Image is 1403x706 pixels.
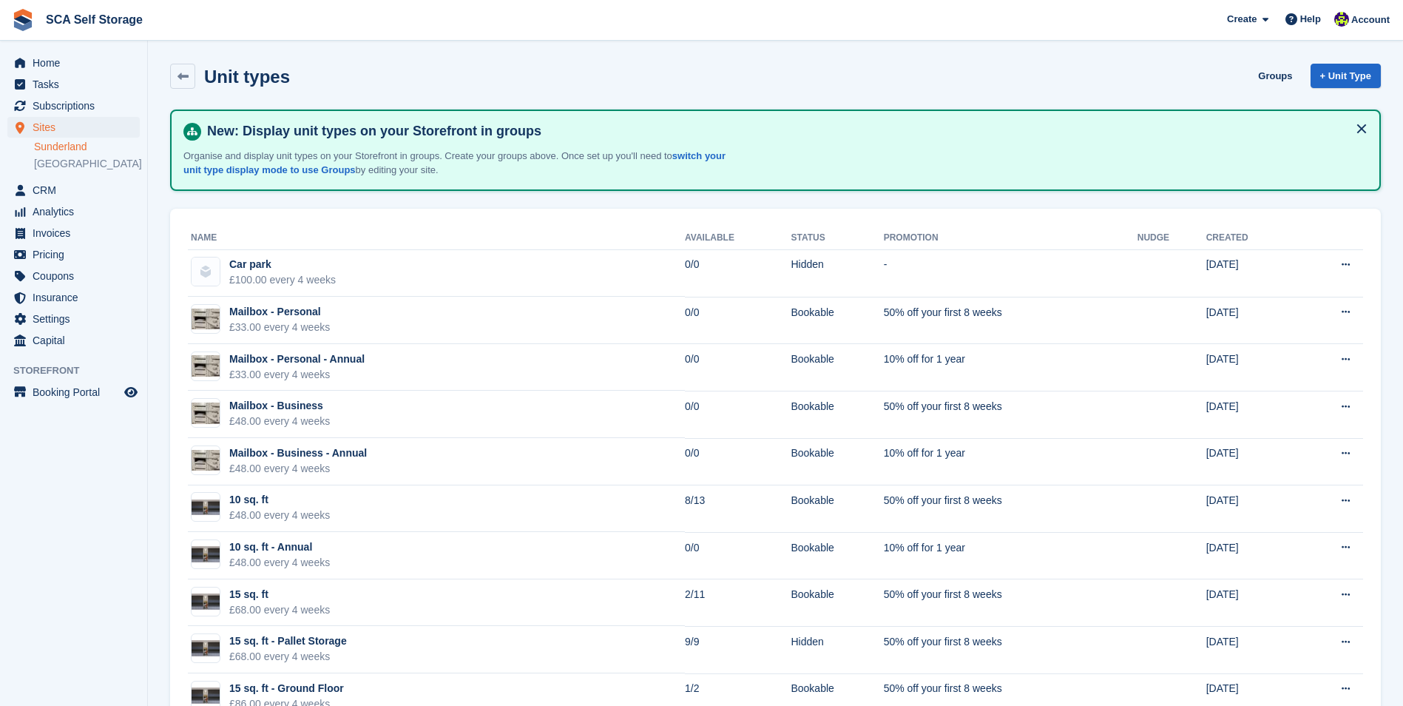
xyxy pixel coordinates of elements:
[229,539,330,555] div: 10 sq. ft - Annual
[33,382,121,403] span: Booking Portal
[33,266,121,286] span: Coupons
[791,297,883,344] td: Bookable
[183,149,738,178] p: Organise and display unit types on your Storefront in groups. Create your groups above. Once set ...
[33,244,121,265] span: Pricing
[791,226,883,250] th: Status
[33,180,121,201] span: CRM
[229,633,347,649] div: 15 sq. ft - Pallet Storage
[791,579,883,627] td: Bookable
[1206,626,1296,673] td: [DATE]
[7,244,140,265] a: menu
[33,117,121,138] span: Sites
[1206,344,1296,391] td: [DATE]
[7,287,140,308] a: menu
[1311,64,1381,88] a: + Unit Type
[229,508,330,523] div: £48.00 every 4 weeks
[791,249,883,297] td: Hidden
[1137,226,1206,250] th: Nudge
[1206,226,1296,250] th: Created
[192,309,220,330] img: Unknown-4.jpeg
[229,304,330,320] div: Mailbox - Personal
[1351,13,1390,27] span: Account
[229,257,336,272] div: Car park
[1206,391,1296,438] td: [DATE]
[884,438,1137,485] td: 10% off for 1 year
[33,309,121,329] span: Settings
[1206,297,1296,344] td: [DATE]
[7,180,140,201] a: menu
[13,363,147,378] span: Storefront
[204,67,290,87] h2: Unit types
[229,461,367,477] div: £48.00 every 4 weeks
[34,140,140,154] a: Sunderland
[685,297,791,344] td: 0/0
[685,249,791,297] td: 0/0
[7,53,140,73] a: menu
[7,382,140,403] a: menu
[7,74,140,95] a: menu
[7,330,140,351] a: menu
[884,485,1137,533] td: 50% off your first 8 weeks
[1206,579,1296,627] td: [DATE]
[685,579,791,627] td: 2/11
[1206,485,1296,533] td: [DATE]
[229,414,330,429] div: £48.00 every 4 weeks
[884,579,1137,627] td: 50% off your first 8 weeks
[40,7,149,32] a: SCA Self Storage
[192,450,220,471] img: Unknown-4.jpeg
[884,226,1137,250] th: Promotion
[192,546,220,562] img: 15%20SQ.FT.jpg
[229,587,330,602] div: 15 sq. ft
[12,9,34,31] img: stora-icon-8386f47178a22dfd0bd8f6a31ec36ba5ce8667c1dd55bd0f319d3a0aa187defe.svg
[7,201,140,222] a: menu
[33,74,121,95] span: Tasks
[192,500,220,516] img: 15%20SQ.FT.jpg
[188,226,685,250] th: Name
[229,555,330,571] div: £48.00 every 4 weeks
[34,157,140,171] a: [GEOGRAPHIC_DATA]
[192,355,220,377] img: Unknown-4.jpeg
[884,391,1137,438] td: 50% off your first 8 weeks
[884,297,1137,344] td: 50% off your first 8 weeks
[229,649,347,665] div: £68.00 every 4 weeks
[229,272,336,288] div: £100.00 every 4 weeks
[791,391,883,438] td: Bookable
[192,258,220,286] img: blank-unit-type-icon-ffbac7b88ba66c5e286b0e438baccc4b9c83835d4c34f86887a83fc20ec27e7b.svg
[791,344,883,391] td: Bookable
[192,403,220,424] img: Unknown-4.jpeg
[685,226,791,250] th: Available
[1300,12,1321,27] span: Help
[884,626,1137,673] td: 50% off your first 8 weeks
[229,320,330,335] div: £33.00 every 4 weeks
[1252,64,1298,88] a: Groups
[7,117,140,138] a: menu
[685,485,791,533] td: 8/13
[791,626,883,673] td: Hidden
[1227,12,1257,27] span: Create
[122,383,140,401] a: Preview store
[33,223,121,243] span: Invoices
[229,492,330,508] div: 10 sq. ft
[229,602,330,618] div: £68.00 every 4 weeks
[7,95,140,116] a: menu
[791,532,883,579] td: Bookable
[7,309,140,329] a: menu
[791,438,883,485] td: Bookable
[685,532,791,579] td: 0/0
[685,438,791,485] td: 0/0
[884,249,1137,297] td: -
[33,95,121,116] span: Subscriptions
[229,398,330,414] div: Mailbox - Business
[685,344,791,391] td: 0/0
[1206,438,1296,485] td: [DATE]
[685,626,791,673] td: 9/9
[229,681,344,696] div: 15 sq. ft - Ground Floor
[1206,249,1296,297] td: [DATE]
[229,446,367,461] div: Mailbox - Business - Annual
[192,594,220,610] img: 15%20SQ.FT.jpg
[7,223,140,243] a: menu
[33,287,121,308] span: Insurance
[192,687,220,704] img: 15%20SQ.FT.jpg
[229,352,365,367] div: Mailbox - Personal - Annual
[791,485,883,533] td: Bookable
